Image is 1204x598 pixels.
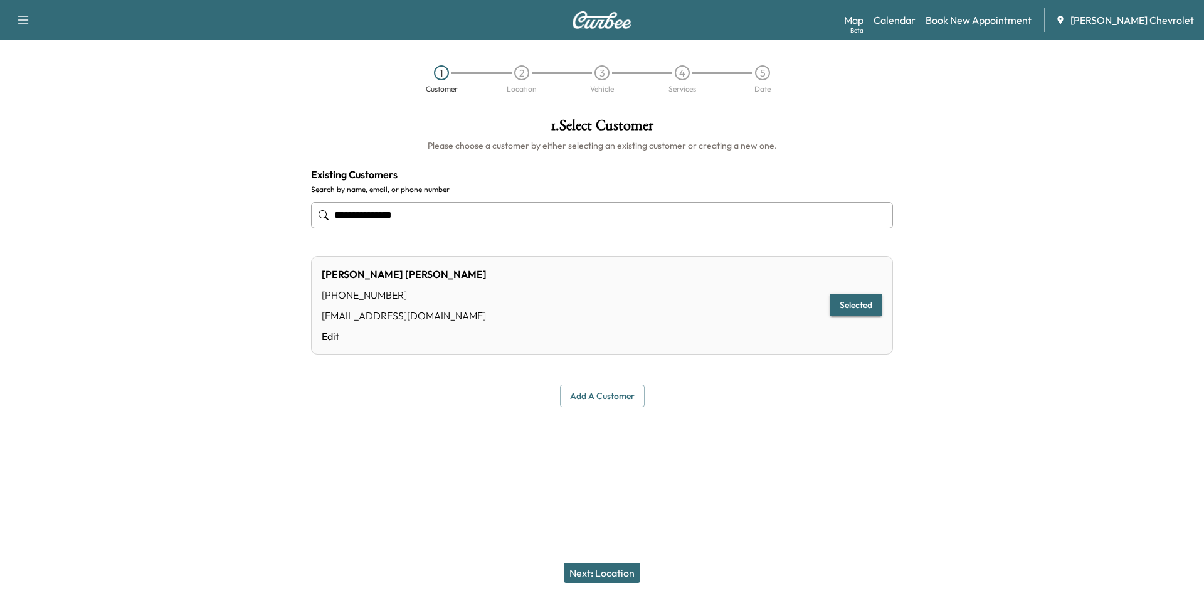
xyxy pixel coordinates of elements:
[594,65,610,80] div: 3
[926,13,1032,28] a: Book New Appointment
[434,65,449,80] div: 1
[572,11,632,29] img: Curbee Logo
[755,65,770,80] div: 5
[830,294,882,317] button: Selected
[322,287,487,302] div: [PHONE_NUMBER]
[675,65,690,80] div: 4
[844,13,863,28] a: MapBeta
[514,65,529,80] div: 2
[564,563,640,583] button: Next: Location
[322,329,487,344] a: Edit
[874,13,916,28] a: Calendar
[668,85,696,93] div: Services
[426,85,458,93] div: Customer
[590,85,614,93] div: Vehicle
[322,267,487,282] div: [PERSON_NAME] [PERSON_NAME]
[311,118,893,139] h1: 1 . Select Customer
[560,385,645,408] button: Add a customer
[754,85,771,93] div: Date
[311,184,893,195] label: Search by name, email, or phone number
[507,85,537,93] div: Location
[311,139,893,152] h6: Please choose a customer by either selecting an existing customer or creating a new one.
[1070,13,1194,28] span: [PERSON_NAME] Chevrolet
[311,167,893,182] h4: Existing Customers
[322,308,487,323] div: [EMAIL_ADDRESS][DOMAIN_NAME]
[850,26,863,35] div: Beta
